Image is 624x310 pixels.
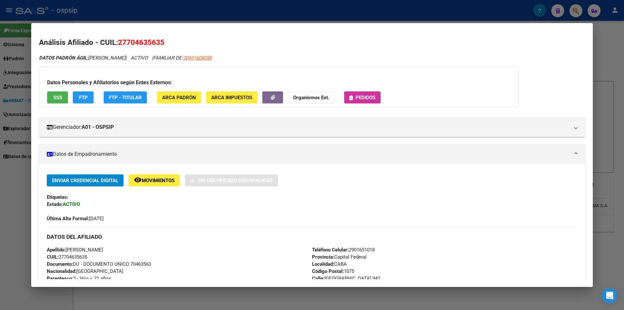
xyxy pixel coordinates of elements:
[39,117,585,137] mat-expansion-panel-header: Gerenciador:A01 - OSPSIP
[47,79,511,87] h3: Datos Personales y Afiliatorios según Entes Externos:
[293,95,329,101] strong: Organismos Ext.
[79,95,88,101] span: FTP
[47,276,73,281] strong: Parentesco:
[47,247,66,253] strong: Apellido:
[47,276,111,281] span: 3 - Hijo < 21 años
[312,268,354,274] span: 1075
[356,95,375,101] span: Pedidos
[39,144,585,164] mat-expansion-panel-header: Datos de Empadronamiento
[129,174,180,186] button: Movimientos
[312,276,380,281] span: [GEOGRAPHIC_DATA] 942
[312,261,334,267] strong: Localidad:
[47,216,104,222] span: [DATE]
[47,150,569,158] mat-panel-title: Datos de Empadronamiento
[39,55,212,61] i: | ACTIVO |
[47,247,103,253] span: [PERSON_NAME]
[47,123,569,131] mat-panel-title: Gerenciador:
[185,174,278,186] button: Sin Certificado Discapacidad
[104,91,147,103] button: FTP - Titular
[47,174,123,186] button: Enviar Credencial Digital
[312,254,334,260] strong: Provincia:
[52,178,118,183] span: Enviar Credencial Digital
[288,91,334,103] button: Organismos Ext.
[53,95,62,101] span: SSS
[47,91,68,103] button: SSS
[39,55,88,61] strong: DATOS PADRÓN ÁGIL:
[47,254,58,260] strong: CUIL:
[47,201,63,207] strong: Estado:
[183,55,212,61] span: 20431608058
[312,276,324,281] strong: Calle:
[312,254,367,260] span: Capital Federal
[134,176,142,184] mat-icon: remove_red_eye
[109,95,142,101] span: FTP - Titular
[47,261,151,267] span: DU - DOCUMENTO UNICO 70463563
[73,91,94,103] button: FTP
[602,288,617,303] div: Open Intercom Messenger
[312,247,375,253] span: 2901651018
[39,37,585,48] h2: Análisis Afiliado - CUIL:
[39,55,125,61] span: [PERSON_NAME]
[47,261,73,267] strong: Documento:
[312,247,349,253] strong: Teléfono Celular:
[47,254,87,260] span: 27704635635
[157,91,201,103] button: ARCA Padrón
[312,261,347,267] span: CABA
[211,95,252,101] span: ARCA Impuestos
[118,38,164,47] span: 27704635635
[47,216,89,222] strong: Última Alta Formal:
[344,91,381,103] button: Pedidos
[47,233,577,240] h3: DATOS DEL AFILIADO
[142,178,175,183] span: Movimientos
[312,268,344,274] strong: Código Postal:
[153,55,212,61] span: FAMILIAR DE:
[47,268,76,274] strong: Nacionalidad:
[63,201,80,207] strong: ACTIVO
[162,95,196,101] span: ARCA Padrón
[198,178,273,183] span: Sin Certificado Discapacidad
[82,123,114,131] strong: A01 - OSPSIP
[206,91,257,103] button: ARCA Impuestos
[47,268,123,274] span: [GEOGRAPHIC_DATA]
[47,194,68,200] strong: Etiquetas:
